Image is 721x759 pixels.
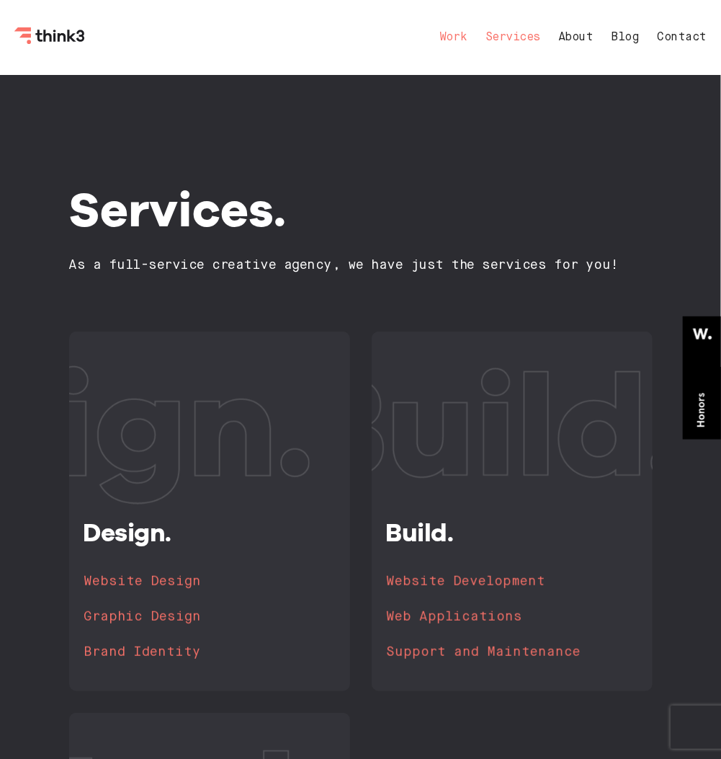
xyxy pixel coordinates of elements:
h4: Website Development [386,572,545,592]
h1: Services. [69,183,653,235]
h4: Web Applications [386,607,522,627]
a: Website Design [84,571,336,592]
h4: Support and Maintenance [386,642,581,662]
h4: Website Design [84,572,201,592]
h4: Graphic Design [84,607,201,627]
span: Build. [386,518,454,547]
h2: As a full-service creative agency, we have just the services for you! [69,257,653,274]
a: Graphic Design [84,606,336,627]
a: Think3 Logo [14,33,86,47]
a: Website Development [386,571,638,592]
a: Work [439,32,467,43]
a: Contact [658,32,707,43]
span: Design. [84,518,172,547]
a: Blog [612,32,640,43]
a: Web Applications [386,606,638,627]
h4: Brand Identity [84,642,201,662]
a: About [558,32,594,43]
a: Support and Maintenance [386,642,638,662]
a: Brand Identity [84,642,336,662]
a: Services [485,32,540,43]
